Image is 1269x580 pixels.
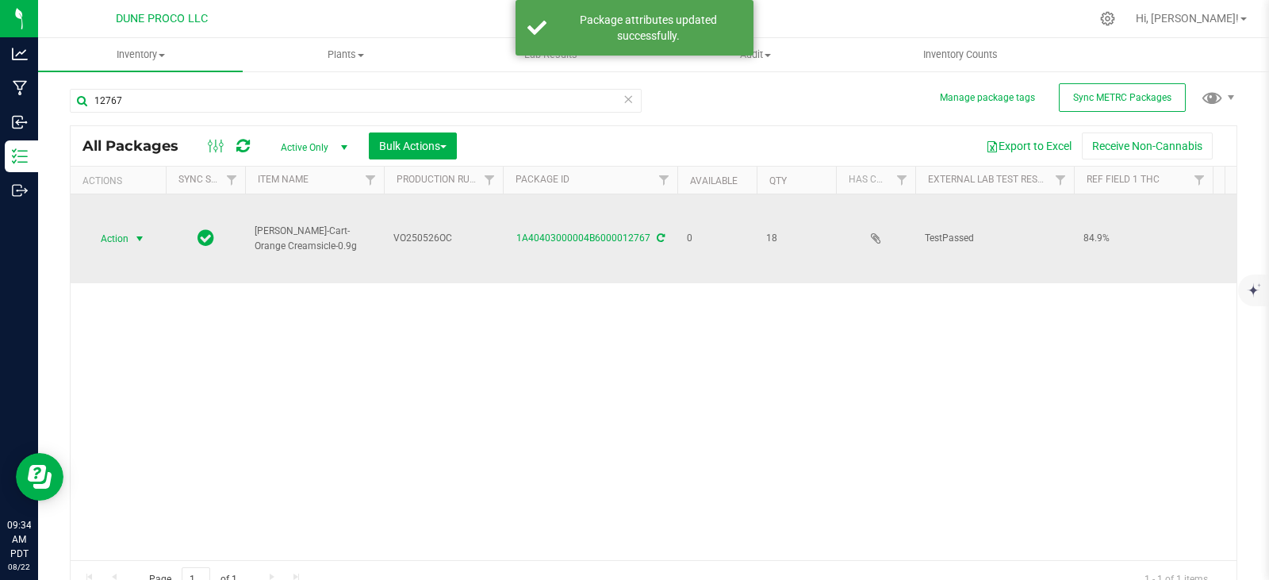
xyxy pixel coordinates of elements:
[82,175,159,186] div: Actions
[7,561,31,573] p: 08/22
[940,91,1035,105] button: Manage package tags
[116,12,208,25] span: DUNE PROCO LLC
[654,232,665,244] span: Sync from Compliance System
[516,174,569,185] a: Package ID
[889,167,915,194] a: Filter
[651,167,677,194] a: Filter
[7,518,31,561] p: 09:34 AM PDT
[1187,167,1213,194] a: Filter
[178,174,240,185] a: Sync Status
[836,167,915,194] th: Has COA
[379,140,447,152] span: Bulk Actions
[1073,92,1171,103] span: Sync METRC Packages
[928,174,1052,185] a: External Lab Test Result
[1136,12,1239,25] span: Hi, [PERSON_NAME]!
[1082,133,1213,159] button: Receive Non-Cannabis
[82,137,194,155] span: All Packages
[243,48,447,62] span: Plants
[1087,174,1160,185] a: Ref Field 1 THC
[358,167,384,194] a: Filter
[902,48,1019,62] span: Inventory Counts
[623,89,634,109] span: Clear
[12,46,28,62] inline-svg: Analytics
[258,174,309,185] a: Item Name
[12,182,28,198] inline-svg: Outbound
[653,38,857,71] a: Audit
[16,453,63,501] iframe: Resource center
[1098,11,1118,26] div: Manage settings
[219,167,245,194] a: Filter
[243,38,447,71] a: Plants
[654,48,857,62] span: Audit
[1048,167,1074,194] a: Filter
[12,148,28,164] inline-svg: Inventory
[397,174,477,185] a: Production Run
[1059,83,1186,112] button: Sync METRC Packages
[766,231,826,246] span: 18
[516,232,650,244] a: 1A40403000004B6000012767
[255,224,374,254] span: [PERSON_NAME]-Cart-Orange Creamsicle-0.9g
[976,133,1082,159] button: Export to Excel
[690,175,738,186] a: Available
[393,231,493,246] span: VO250526OC
[477,167,503,194] a: Filter
[197,227,214,249] span: In Sync
[369,133,457,159] button: Bulk Actions
[1083,231,1203,246] span: 84.9%
[555,12,742,44] div: Package attributes updated successfully.
[38,38,243,71] a: Inventory
[86,228,129,250] span: Action
[70,89,642,113] input: Search Package ID, Item Name, SKU, Lot or Part Number...
[925,231,1064,246] span: TestPassed
[503,48,599,62] span: Lab Results
[38,48,243,62] span: Inventory
[858,38,1063,71] a: Inventory Counts
[769,175,787,186] a: Qty
[448,38,653,71] a: Lab Results
[12,114,28,130] inline-svg: Inbound
[130,228,150,250] span: select
[687,231,747,246] span: 0
[12,80,28,96] inline-svg: Manufacturing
